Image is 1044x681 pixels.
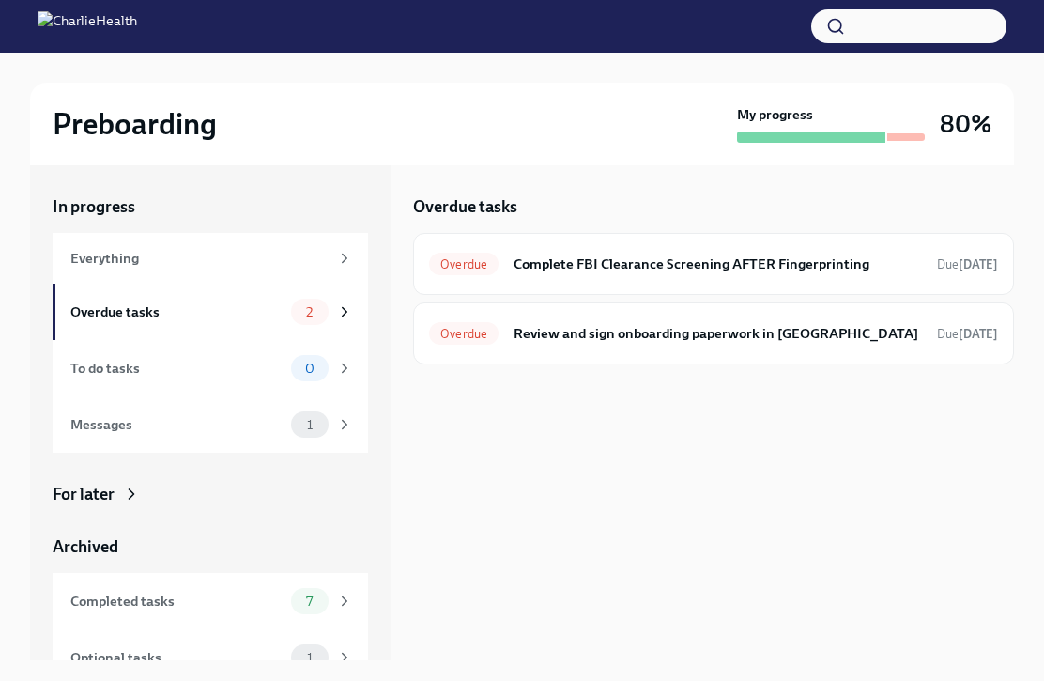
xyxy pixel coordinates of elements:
strong: [DATE] [959,257,998,271]
span: Due [937,327,998,341]
span: 1 [296,651,324,665]
a: Completed tasks7 [53,573,368,629]
a: OverdueComplete FBI Clearance Screening AFTER FingerprintingDue[DATE] [429,249,998,279]
a: To do tasks0 [53,340,368,396]
span: Overdue [429,327,499,341]
h5: Overdue tasks [413,195,517,218]
h2: Preboarding [53,105,217,143]
a: Messages1 [53,396,368,453]
span: Overdue [429,257,499,271]
h6: Complete FBI Clearance Screening AFTER Fingerprinting [514,254,922,274]
h3: 80% [940,107,991,141]
a: OverdueReview and sign onboarding paperwork in [GEOGRAPHIC_DATA]Due[DATE] [429,318,998,348]
a: In progress [53,195,368,218]
a: Overdue tasks2 [53,284,368,340]
div: For later [53,483,115,505]
span: Due [937,257,998,271]
span: 7 [295,595,324,609]
span: 2 [295,305,324,319]
img: CharlieHealth [38,11,137,41]
strong: My progress [737,105,813,124]
span: 1 [296,418,324,432]
span: 0 [294,362,326,376]
strong: [DATE] [959,327,998,341]
div: Messages [70,414,284,435]
div: Optional tasks [70,647,284,668]
a: Archived [53,535,368,558]
span: September 6th, 2025 08:00 [937,325,998,343]
div: Everything [70,248,329,269]
div: Completed tasks [70,591,284,611]
div: To do tasks [70,358,284,379]
div: Overdue tasks [70,302,284,322]
span: September 6th, 2025 08:00 [937,255,998,273]
a: Everything [53,233,368,284]
h6: Review and sign onboarding paperwork in [GEOGRAPHIC_DATA] [514,323,922,344]
a: For later [53,483,368,505]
